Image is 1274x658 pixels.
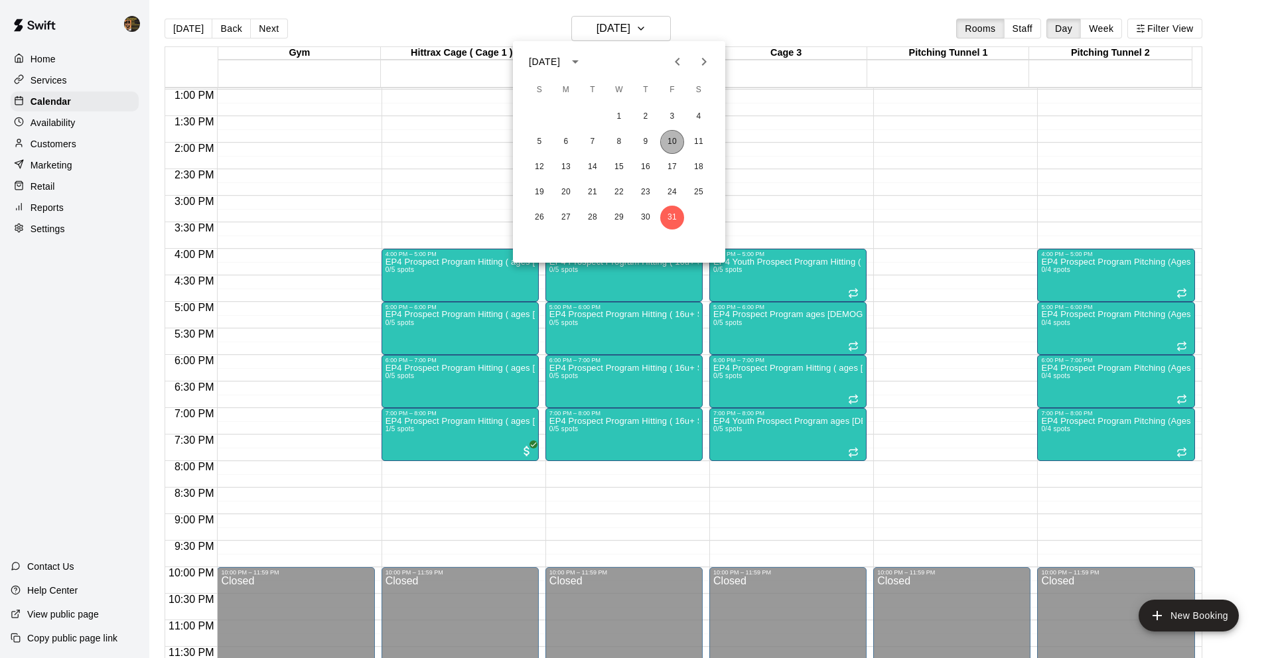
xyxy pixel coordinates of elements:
[660,155,684,179] button: 17
[529,55,560,69] div: [DATE]
[687,130,711,154] button: 11
[581,206,604,230] button: 28
[581,180,604,204] button: 21
[660,180,684,204] button: 24
[634,105,658,129] button: 2
[691,48,717,75] button: Next month
[660,130,684,154] button: 10
[634,77,658,103] span: Thursday
[634,180,658,204] button: 23
[634,130,658,154] button: 9
[660,206,684,230] button: 31
[687,105,711,129] button: 4
[607,155,631,179] button: 15
[554,206,578,230] button: 27
[607,206,631,230] button: 29
[554,130,578,154] button: 6
[607,77,631,103] span: Wednesday
[528,130,551,154] button: 5
[528,77,551,103] span: Sunday
[581,130,604,154] button: 7
[660,77,684,103] span: Friday
[687,180,711,204] button: 25
[634,206,658,230] button: 30
[554,77,578,103] span: Monday
[581,77,604,103] span: Tuesday
[687,155,711,179] button: 18
[664,48,691,75] button: Previous month
[607,130,631,154] button: 8
[554,155,578,179] button: 13
[687,77,711,103] span: Saturday
[528,180,551,204] button: 19
[564,50,587,73] button: calendar view is open, switch to year view
[528,206,551,230] button: 26
[607,105,631,129] button: 1
[554,180,578,204] button: 20
[581,155,604,179] button: 14
[634,155,658,179] button: 16
[660,105,684,129] button: 3
[528,155,551,179] button: 12
[607,180,631,204] button: 22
